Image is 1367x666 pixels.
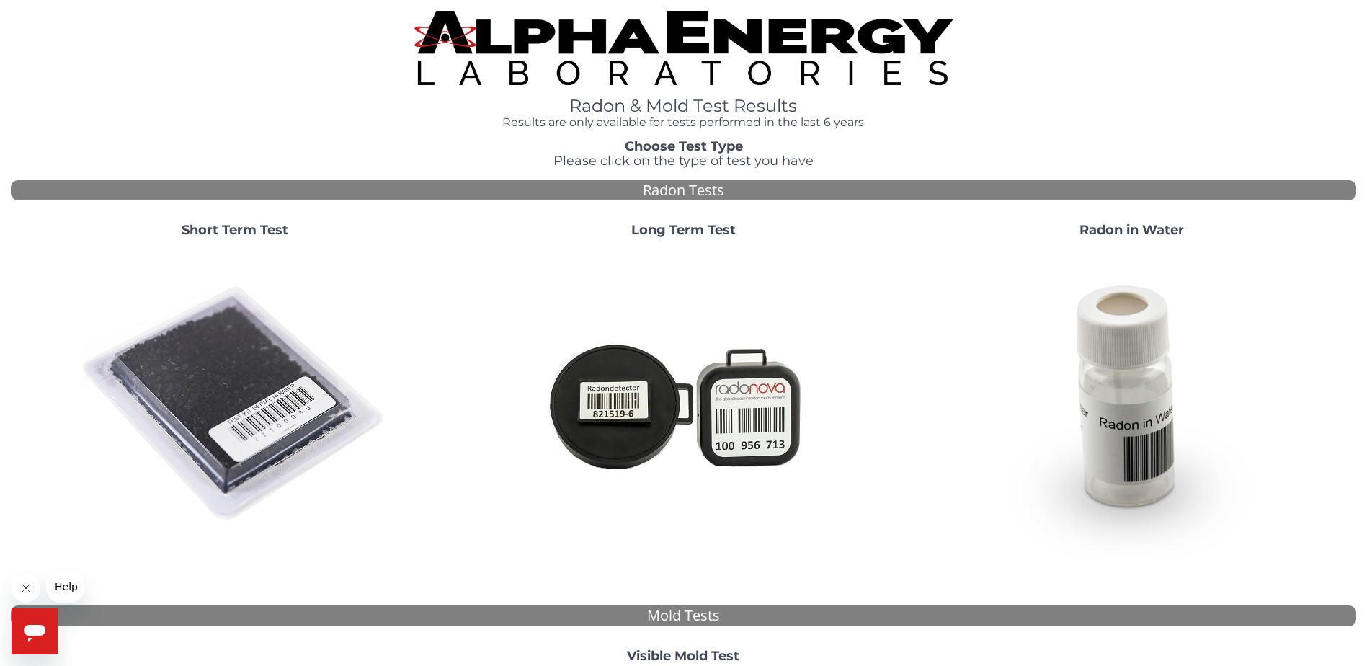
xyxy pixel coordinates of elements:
strong: Visible Mold Test [627,648,739,664]
strong: Short Term Test [182,222,288,238]
iframe: Button to launch messaging window [12,608,58,654]
strong: Long Term Test [631,222,736,238]
h1: Radon & Mold Test Results [414,97,953,115]
iframe: Message from company [46,571,84,603]
img: RadoninWater.jpg [977,249,1287,559]
img: TightCrop.jpg [414,11,953,85]
img: Radtrak2vsRadtrak3.jpg [528,249,838,559]
img: ShortTerm.jpg [80,249,390,559]
iframe: Close message [12,574,40,603]
h4: Results are only available for tests performed in the last 6 years [414,116,953,129]
div: Radon Tests [11,180,1356,201]
strong: Radon in Water [1079,222,1184,238]
strong: Choose Test Type [625,138,743,154]
span: Please click on the type of test you have [553,153,814,169]
div: Mold Tests [11,605,1356,626]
